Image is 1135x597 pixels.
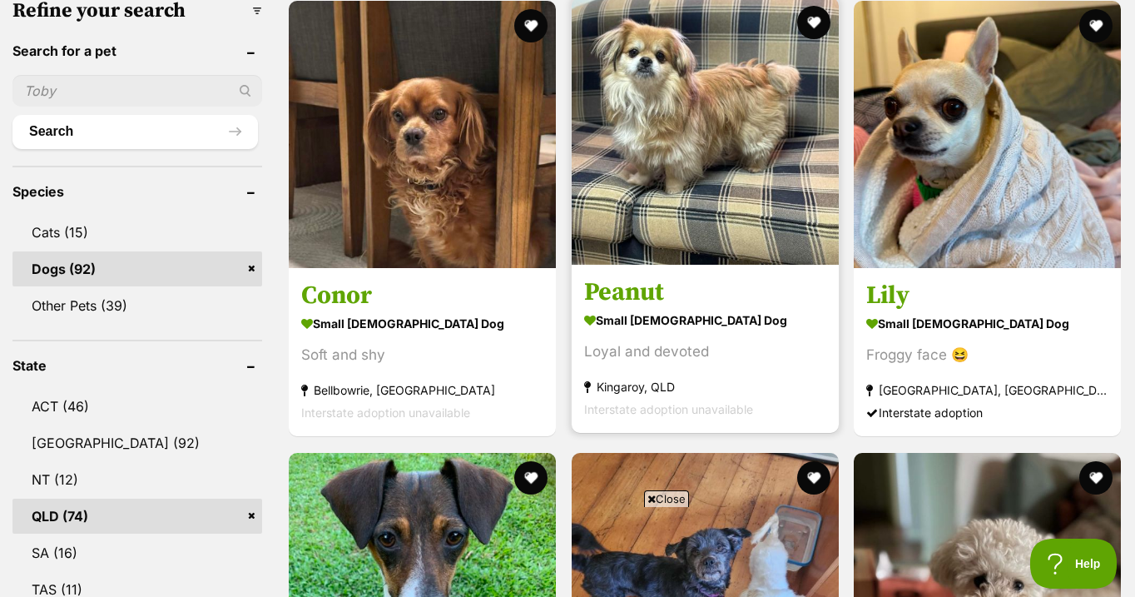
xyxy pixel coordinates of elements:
a: NT (12) [12,462,262,497]
a: Cats (15) [12,215,262,250]
div: Soft and shy [301,345,543,367]
a: Conor small [DEMOGRAPHIC_DATA] Dog Soft and shy Bellbowrie, [GEOGRAPHIC_DATA] Interstate adoption... [289,268,556,437]
strong: small [DEMOGRAPHIC_DATA] Dog [584,309,826,333]
a: [GEOGRAPHIC_DATA] (92) [12,425,262,460]
iframe: Help Scout Beacon - Open [1030,539,1118,589]
strong: small [DEMOGRAPHIC_DATA] Dog [301,312,543,336]
strong: Kingaroy, QLD [584,376,826,399]
button: favourite [1079,461,1113,495]
button: favourite [796,461,830,495]
header: State [12,358,262,373]
input: Toby [12,75,262,107]
button: Search [12,115,258,148]
a: Dogs (92) [12,251,262,286]
a: Other Pets (39) [12,288,262,323]
img: Conor - Cavalier King Charles Spaniel Dog [289,1,556,268]
div: Froggy face 😆 [866,345,1108,367]
button: favourite [796,6,830,39]
a: ACT (46) [12,389,262,424]
button: favourite [1079,9,1113,42]
button: favourite [514,9,548,42]
h3: Conor [301,281,543,312]
iframe: Advertisement [265,514,870,589]
button: favourite [514,461,548,495]
img: Lily - Chihuahua Dog [854,1,1121,268]
a: Lily small [DEMOGRAPHIC_DATA] Dog Froggy face 😆 [GEOGRAPHIC_DATA], [GEOGRAPHIC_DATA] Interstate a... [854,268,1121,437]
strong: small [DEMOGRAPHIC_DATA] Dog [866,312,1108,336]
a: SA (16) [12,535,262,570]
span: Close [644,490,689,507]
strong: Bellbowrie, [GEOGRAPHIC_DATA] [301,380,543,402]
header: Species [12,184,262,199]
span: Interstate adoption unavailable [584,403,753,417]
span: Interstate adoption unavailable [301,406,470,420]
h3: Lily [866,281,1108,312]
header: Search for a pet [12,43,262,58]
a: Peanut small [DEMOGRAPHIC_DATA] Dog Loyal and devoted Kingaroy, QLD Interstate adoption unavailable [572,265,839,434]
h3: Peanut [584,277,826,309]
div: Interstate adoption [866,402,1108,425]
div: Loyal and devoted [584,341,826,364]
a: QLD (74) [12,499,262,534]
strong: [GEOGRAPHIC_DATA], [GEOGRAPHIC_DATA] [866,380,1108,402]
